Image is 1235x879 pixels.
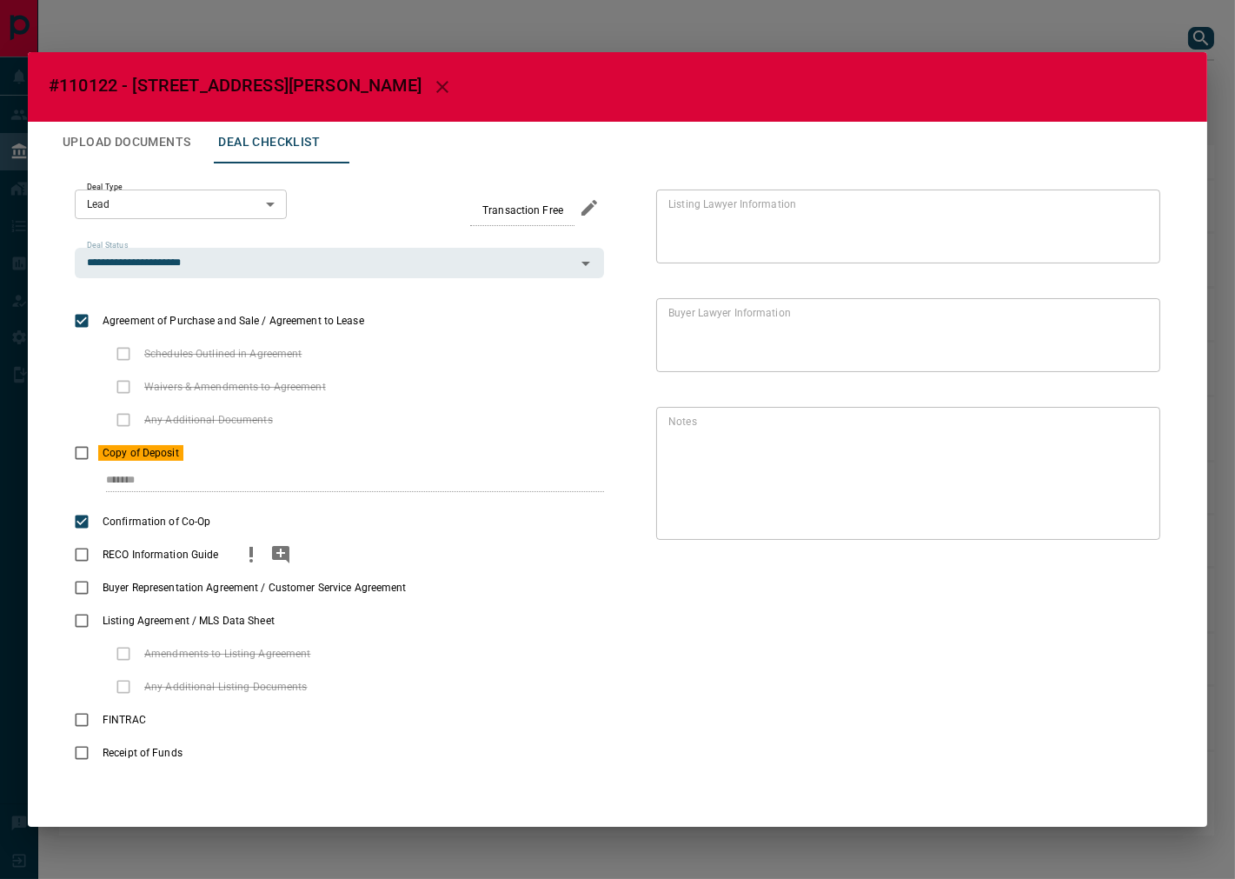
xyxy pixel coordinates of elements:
div: Lead [75,190,287,219]
span: Listing Agreement / MLS Data Sheet [98,613,279,629]
label: Deal Type [87,182,123,193]
button: priority [236,538,266,571]
button: edit [574,193,604,223]
span: Amendments to Listing Agreement [140,646,315,662]
textarea: text field [668,197,1141,256]
textarea: text field [668,415,1141,533]
span: Copy of Deposit [98,445,183,461]
span: Agreement of Purchase and Sale / Agreement to Lease [98,313,369,329]
span: Any Additional Listing Documents [140,679,312,695]
span: Schedules Outlined in Agreement [140,346,307,362]
label: Deal Status [87,240,128,251]
span: #110122 - [STREET_ADDRESS][PERSON_NAME] [49,75,422,96]
span: Any Additional Documents [140,412,277,428]
span: Receipt of Funds [98,745,187,761]
span: RECO Information Guide [98,547,222,563]
button: Open [574,251,598,276]
button: Deal Checklist [204,122,334,163]
span: Buyer Representation Agreement / Customer Service Agreement [98,580,411,596]
button: add note [266,538,295,571]
textarea: text field [668,306,1141,365]
span: Waivers & Amendments to Agreement [140,379,330,395]
input: checklist input [106,469,568,492]
button: Upload Documents [49,122,204,163]
span: Confirmation of Co-Op [98,514,215,529]
span: FINTRAC [98,712,150,728]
